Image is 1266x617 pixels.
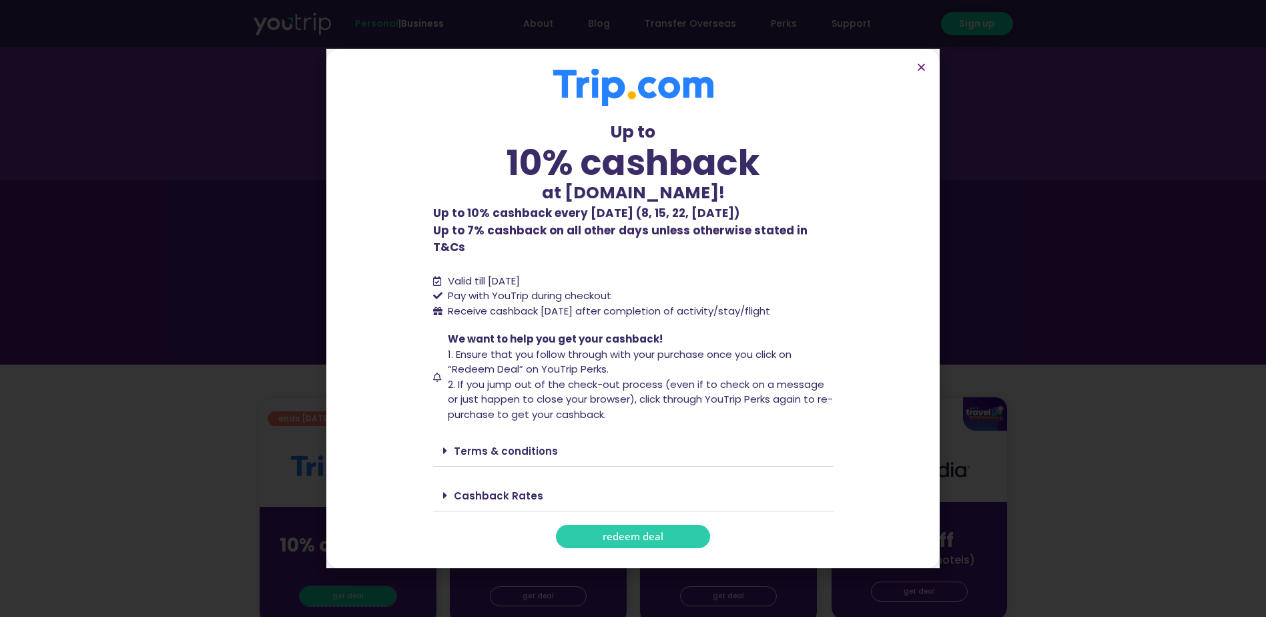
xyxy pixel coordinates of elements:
[433,205,834,256] p: Up to 7% cashback on all other days unless otherwise stated in T&Cs
[603,532,663,542] span: redeem deal
[448,347,792,377] span: 1. Ensure that you follow through with your purchase once you click on “Redeem Deal” on YouTrip P...
[433,205,739,221] b: Up to 10% cashback every [DATE] (8, 15, 22, [DATE])
[433,435,834,467] div: Terms & conditions
[454,444,558,458] a: Terms & conditions
[448,274,520,288] span: Valid till [DATE]
[433,480,834,511] div: Cashback Rates
[556,525,710,548] a: redeem deal
[433,145,834,180] div: 10% cashback
[916,62,926,72] a: Close
[448,377,833,421] span: 2. If you jump out of the check-out process (even if to check on a message or just happen to clos...
[444,288,611,304] span: Pay with YouTrip during checkout
[448,332,663,346] span: We want to help you get your cashback!
[448,304,770,318] span: Receive cashback [DATE] after completion of activity/stay/flight
[454,489,543,503] a: Cashback Rates
[433,120,834,205] div: Up to at [DOMAIN_NAME]!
